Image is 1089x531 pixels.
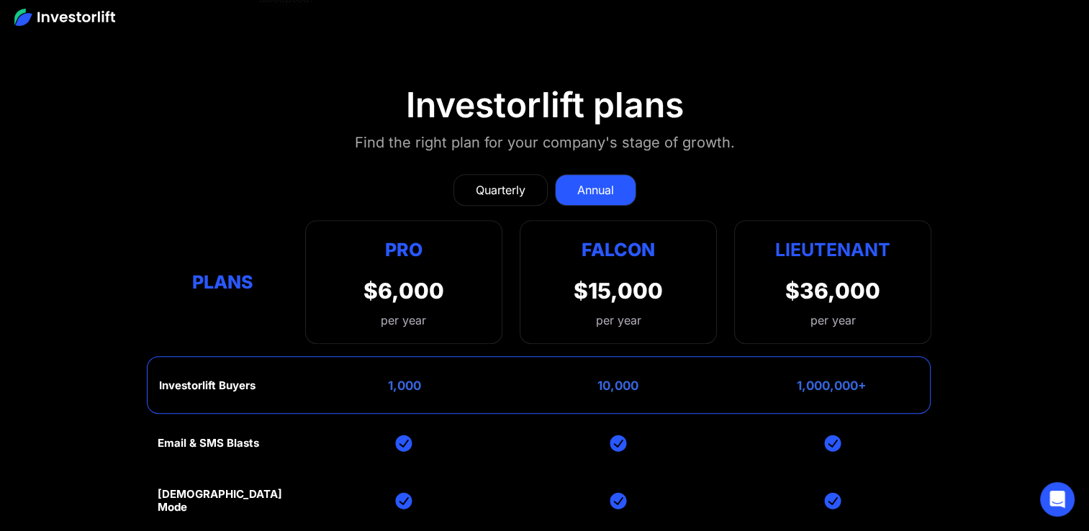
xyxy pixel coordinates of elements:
div: per year [595,312,641,329]
div: Annual [577,181,614,199]
div: [DEMOGRAPHIC_DATA] Mode [158,488,288,514]
div: Find the right plan for your company's stage of growth. [355,131,735,154]
div: $36,000 [785,278,880,304]
div: Investorlift plans [406,84,684,126]
div: Plans [158,268,288,296]
div: 1,000 [388,378,421,393]
div: Investorlift Buyers [159,379,256,392]
div: Open Intercom Messenger [1040,482,1075,517]
div: 10,000 [597,378,638,393]
div: Email & SMS Blasts [158,437,259,450]
div: $15,000 [574,278,663,304]
div: per year [363,312,444,329]
div: Falcon [582,235,655,263]
div: Quarterly [476,181,525,199]
strong: Lieutenant [775,239,890,260]
div: 1,000,000+ [797,378,867,393]
div: per year [810,312,855,329]
div: Pro [363,235,444,263]
div: $6,000 [363,278,444,304]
